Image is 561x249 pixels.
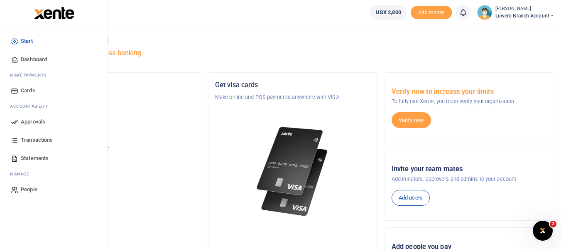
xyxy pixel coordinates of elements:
[21,86,35,95] span: Cards
[7,180,101,199] a: People
[392,112,431,128] a: Verify now
[32,49,554,57] h5: Welcome to better business banking
[33,9,74,15] a: logo-small logo-large logo-large
[16,103,48,109] span: countability
[39,154,194,163] h5: UGX 2,800
[21,55,47,64] span: Dashboard
[550,221,556,227] span: 2
[7,50,101,69] a: Dashboard
[14,171,29,177] span: anage
[7,113,101,131] a: Approvals
[392,97,547,106] p: To fully use Xente, you must verify your organization
[7,100,101,113] li: Ac
[392,88,547,96] h5: Verify now to increase your limits
[7,168,101,180] li: M
[411,9,452,15] a: Add money
[392,165,547,173] h5: Invite your team mates
[21,136,53,144] span: Transactions
[7,32,101,50] a: Start
[21,37,33,45] span: Start
[215,81,371,89] h5: Get visa cards
[254,121,332,222] img: xente-_physical_cards.png
[477,5,554,20] a: profile-user [PERSON_NAME] Luwero Branch Account
[215,93,371,101] p: Make online and POS payments anywhere with VISA
[392,190,430,206] a: Add users
[21,118,45,126] span: Approvals
[39,144,194,152] p: Your current account balance
[39,81,194,89] h5: Organization
[7,69,101,81] li: M
[32,36,554,45] h4: Hello [PERSON_NAME]
[34,7,74,19] img: logo-large
[411,6,452,20] span: Add money
[7,131,101,149] a: Transactions
[39,93,194,101] p: Tugende Limited
[39,113,194,121] h5: Account
[7,81,101,100] a: Cards
[7,149,101,168] a: Statements
[411,6,452,20] li: Toup your wallet
[376,8,401,17] span: UGX 2,800
[39,126,194,134] p: Luwero Branch Account
[366,5,411,20] li: Wallet ballance
[21,185,37,194] span: People
[392,175,547,183] p: Add initiators, approvers and admins to your account
[477,5,492,20] img: profile-user
[370,5,407,20] a: UGX 2,800
[533,221,553,241] iframe: Intercom live chat
[495,12,554,20] span: Luwero Branch Account
[495,5,554,12] small: [PERSON_NAME]
[14,72,47,78] span: ake Payments
[21,154,49,163] span: Statements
